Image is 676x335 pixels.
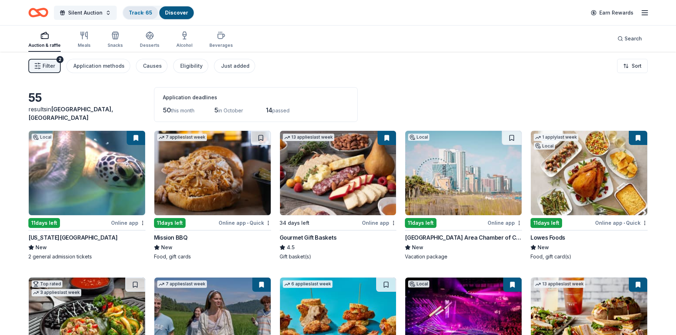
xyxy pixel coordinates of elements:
[531,218,562,228] div: 11 days left
[122,6,194,20] button: Track· 65Discover
[405,233,522,242] div: [GEOGRAPHIC_DATA] Area Chamber of Commerce
[176,43,192,48] div: Alcohol
[154,130,271,260] a: Image for Mission BBQ7 applieslast week11days leftOnline app•QuickMission BBQNewFood, gift cards
[28,91,145,105] div: 55
[534,134,578,141] div: 1 apply last week
[129,10,152,16] a: Track· 65
[623,220,625,226] span: •
[111,218,145,227] div: Online app
[108,28,123,52] button: Snacks
[283,280,332,288] div: 6 applies last week
[56,56,64,63] div: 2
[28,28,61,52] button: Auction & raffle
[157,134,207,141] div: 7 applies last week
[587,6,638,19] a: Earn Rewards
[154,218,186,228] div: 11 days left
[531,131,647,215] img: Image for Lowes Foods
[28,59,61,73] button: Filter2
[28,105,145,122] div: results
[140,43,159,48] div: Desserts
[280,219,309,227] div: 34 days left
[612,32,648,46] button: Search
[28,253,145,260] div: 2 general admission tickets
[54,6,117,20] button: Silent Auction
[287,243,295,252] span: 4.5
[28,4,48,21] a: Home
[173,59,208,73] button: Eligibility
[73,62,125,70] div: Application methods
[219,218,271,227] div: Online app Quick
[108,43,123,48] div: Snacks
[136,59,167,73] button: Causes
[28,106,113,121] span: [GEOGRAPHIC_DATA], [GEOGRAPHIC_DATA]
[154,233,188,242] div: Mission BBQ
[412,243,423,252] span: New
[78,28,90,52] button: Meals
[405,130,522,260] a: Image for Myrtle Beach Area Chamber of CommerceLocal11days leftOnline app[GEOGRAPHIC_DATA] Area C...
[43,62,55,70] span: Filter
[531,130,648,260] a: Image for Lowes Foods1 applylast weekLocal11days leftOnline app•QuickLowes FoodsNewFood, gift car...
[78,43,90,48] div: Meals
[28,130,145,260] a: Image for South Carolina AquariumLocal11days leftOnline app[US_STATE][GEOGRAPHIC_DATA]New2 genera...
[28,233,117,242] div: [US_STATE][GEOGRAPHIC_DATA]
[214,106,218,114] span: 5
[163,93,349,102] div: Application deadlines
[171,107,194,113] span: this month
[538,243,549,252] span: New
[28,106,113,121] span: in
[32,289,81,296] div: 3 applies last week
[180,62,203,70] div: Eligibility
[283,134,334,141] div: 13 applies last week
[405,253,522,260] div: Vacation package
[534,280,585,288] div: 13 applies last week
[625,34,642,43] span: Search
[29,131,145,215] img: Image for South Carolina Aquarium
[280,253,397,260] div: Gift basket(s)
[209,28,233,52] button: Beverages
[161,243,172,252] span: New
[280,131,396,215] img: Image for Gourmet Gift Baskets
[362,218,396,227] div: Online app
[272,107,290,113] span: passed
[632,62,642,70] span: Sort
[531,253,648,260] div: Food, gift card(s)
[154,131,271,215] img: Image for Mission BBQ
[66,59,130,73] button: Application methods
[176,28,192,52] button: Alcohol
[143,62,162,70] div: Causes
[247,220,248,226] span: •
[209,43,233,48] div: Beverages
[35,243,47,252] span: New
[280,130,397,260] a: Image for Gourmet Gift Baskets13 applieslast week34 days leftOnline appGourmet Gift Baskets4.5Gif...
[28,218,60,228] div: 11 days left
[218,107,243,113] span: in October
[32,134,53,141] div: Local
[405,218,436,228] div: 11 days left
[280,233,337,242] div: Gourmet Gift Baskets
[157,280,207,288] div: 7 applies last week
[408,134,429,141] div: Local
[534,143,555,150] div: Local
[32,280,62,287] div: Top rated
[595,218,648,227] div: Online app Quick
[221,62,249,70] div: Just added
[266,106,272,114] span: 14
[405,131,522,215] img: Image for Myrtle Beach Area Chamber of Commerce
[154,253,271,260] div: Food, gift cards
[140,28,159,52] button: Desserts
[163,106,171,114] span: 50
[408,280,429,287] div: Local
[214,59,255,73] button: Just added
[531,233,565,242] div: Lowes Foods
[68,9,103,17] span: Silent Auction
[28,43,61,48] div: Auction & raffle
[165,10,188,16] a: Discover
[617,59,648,73] button: Sort
[488,218,522,227] div: Online app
